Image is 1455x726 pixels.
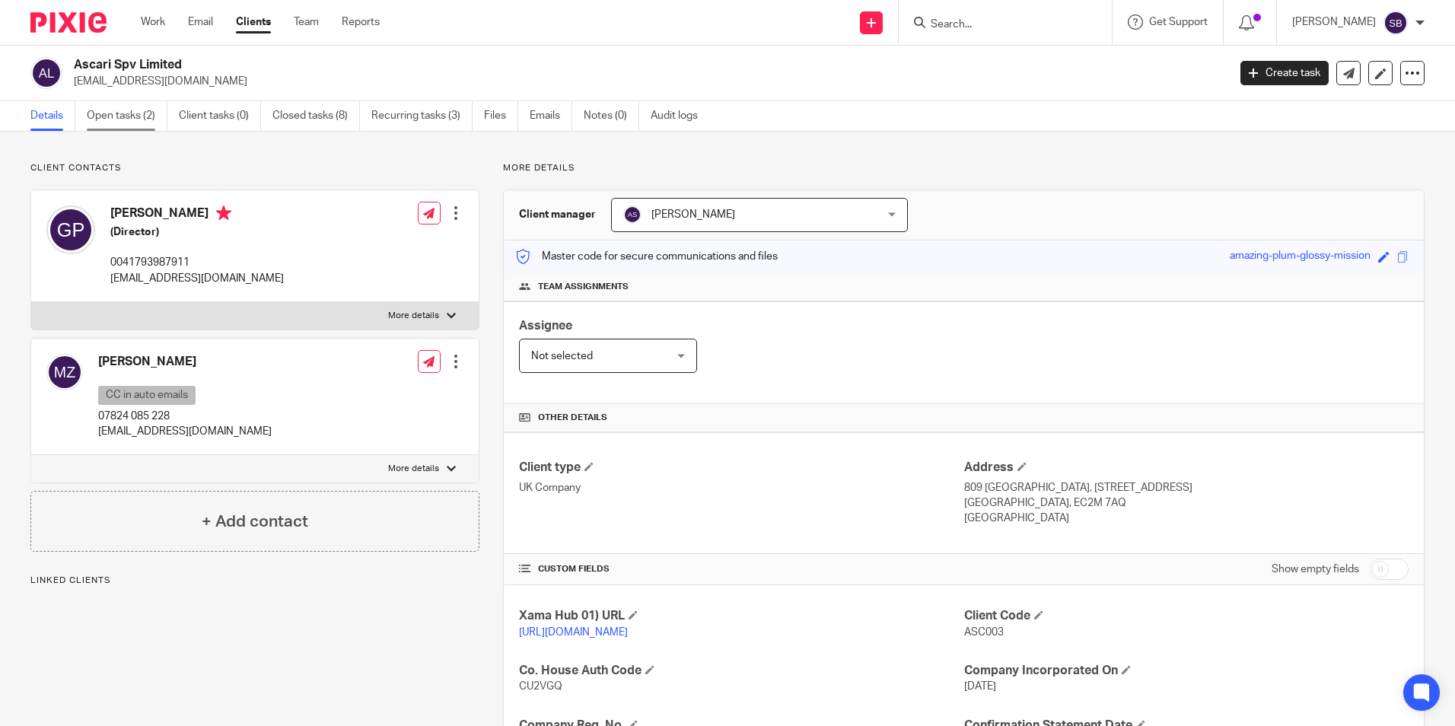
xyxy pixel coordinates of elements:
[964,480,1409,495] p: 809 [GEOGRAPHIC_DATA], [STREET_ADDRESS]
[1149,17,1208,27] span: Get Support
[538,281,629,293] span: Team assignments
[98,424,272,439] p: [EMAIL_ADDRESS][DOMAIN_NAME]
[1292,14,1376,30] p: [PERSON_NAME]
[30,101,75,131] a: Details
[538,412,607,424] span: Other details
[74,57,989,73] h2: Ascari Spv Limited
[30,12,107,33] img: Pixie
[110,205,284,224] h4: [PERSON_NAME]
[179,101,261,131] a: Client tasks (0)
[519,320,572,332] span: Assignee
[30,57,62,89] img: svg%3E
[216,205,231,221] i: Primary
[519,207,596,222] h3: Client manager
[1272,562,1359,577] label: Show empty fields
[98,409,272,424] p: 07824 085 228
[519,627,628,638] a: [URL][DOMAIN_NAME]
[651,209,735,220] span: [PERSON_NAME]
[964,511,1409,526] p: [GEOGRAPHIC_DATA]
[964,495,1409,511] p: [GEOGRAPHIC_DATA], EC2M 7AQ
[202,510,308,533] h4: + Add contact
[294,14,319,30] a: Team
[519,460,963,476] h4: Client type
[964,460,1409,476] h4: Address
[623,205,642,224] img: svg%3E
[519,681,562,692] span: CU2VGQ
[98,354,272,370] h4: [PERSON_NAME]
[46,354,83,390] img: svg%3E
[519,563,963,575] h4: CUSTOM FIELDS
[1240,61,1329,85] a: Create task
[531,351,593,361] span: Not selected
[519,663,963,679] h4: Co. House Auth Code
[651,101,709,131] a: Audit logs
[519,480,963,495] p: UK Company
[141,14,165,30] a: Work
[110,255,284,270] p: 0041793987911
[929,18,1066,32] input: Search
[87,101,167,131] a: Open tasks (2)
[388,463,439,475] p: More details
[188,14,213,30] a: Email
[515,249,778,264] p: Master code for secure communications and files
[342,14,380,30] a: Reports
[110,271,284,286] p: [EMAIL_ADDRESS][DOMAIN_NAME]
[30,162,479,174] p: Client contacts
[30,575,479,587] p: Linked clients
[519,608,963,624] h4: Xama Hub 01) URL
[272,101,360,131] a: Closed tasks (8)
[964,681,996,692] span: [DATE]
[584,101,639,131] a: Notes (0)
[503,162,1425,174] p: More details
[98,386,196,405] p: CC in auto emails
[484,101,518,131] a: Files
[110,224,284,240] h5: (Director)
[530,101,572,131] a: Emails
[236,14,271,30] a: Clients
[1383,11,1408,35] img: svg%3E
[964,608,1409,624] h4: Client Code
[964,663,1409,679] h4: Company Incorporated On
[388,310,439,322] p: More details
[371,101,473,131] a: Recurring tasks (3)
[1230,248,1371,266] div: amazing-plum-glossy-mission
[46,205,95,254] img: svg%3E
[74,74,1218,89] p: [EMAIL_ADDRESS][DOMAIN_NAME]
[964,627,1004,638] span: ASC003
